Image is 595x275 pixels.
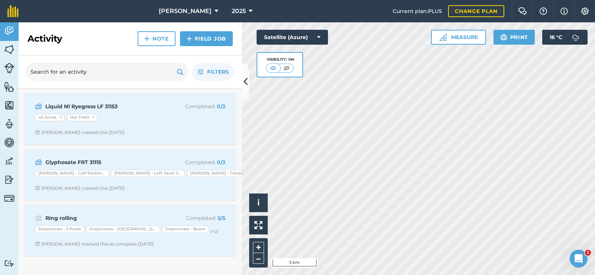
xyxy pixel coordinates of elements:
[187,170,248,177] div: [PERSON_NAME] - Tidsals
[29,97,231,140] a: Liquid N1 Ryegrass LF 31153Completed: 0/240 Acres - 1Hat Field - 1Clock with arrow pointing clock...
[4,156,15,167] img: svg+xml;base64,PD94bWwgdmVyc2lvbj0iMS4wIiBlbmNvZGluZz0idXRmLTgiPz4KPCEtLSBHZW5lcmF0b3I6IEFkb2JlIE...
[35,185,125,191] div: [PERSON_NAME] created this [DATE]
[35,242,40,246] img: Clock with arrow pointing clockwise
[45,214,163,222] strong: Ring rolling
[254,221,263,229] img: Four arrows, one pointing top left, one top right, one bottom right and the last bottom left
[542,30,588,45] button: 16 °C
[35,170,109,177] div: [PERSON_NAME] - Calf Paddock
[28,33,62,45] h2: Activity
[570,250,588,268] iframe: Intercom live chat
[550,30,562,45] span: 16 ° C
[539,7,548,15] img: A question mark icon
[218,215,225,221] strong: 5 / 5
[4,260,15,267] img: svg+xml;base64,PD94bWwgdmVyc2lvbj0iMS4wIiBlbmNvZGluZz0idXRmLTgiPz4KPCEtLSBHZW5lcmF0b3I6IEFkb2JlIE...
[217,103,225,110] strong: 0 / 2
[4,100,15,111] img: svg+xml;base64,PHN2ZyB4bWxucz0iaHR0cDovL3d3dy53My5vcmcvMjAwMC9zdmciIHdpZHRoPSI1NiIgaGVpZ2h0PSI2MC...
[45,102,163,111] strong: Liquid N1 Ryegrass LF 31153
[29,209,231,252] a: Ring rollingCompleted: 5/5Stepstones - 3 PoolsStepstones - [GEOGRAPHIC_DATA]Stepstones - Beam(+2)...
[159,7,212,16] span: [PERSON_NAME]
[4,193,15,204] img: svg+xml;base64,PD94bWwgdmVyc2lvbj0iMS4wIiBlbmNvZGluZz0idXRmLTgiPz4KPCEtLSBHZW5lcmF0b3I6IEFkb2JlIE...
[4,44,15,55] img: svg+xml;base64,PHN2ZyB4bWxucz0iaHR0cDovL3d3dy53My5vcmcvMjAwMC9zdmciIHdpZHRoPSI1NiIgaGVpZ2h0PSI2MC...
[35,102,42,111] img: svg+xml;base64,PD94bWwgdmVyc2lvbj0iMS4wIiBlbmNvZGluZz0idXRmLTgiPz4KPCEtLSBHZW5lcmF0b3I6IEFkb2JlIE...
[35,186,40,191] img: Clock with arrow pointing clockwise
[4,81,15,92] img: svg+xml;base64,PHN2ZyB4bWxucz0iaHR0cDovL3d3dy53My5vcmcvMjAwMC9zdmciIHdpZHRoPSI1NiIgaGVpZ2h0PSI2MC...
[177,67,184,76] img: svg+xml;base64,PHN2ZyB4bWxucz0iaHR0cDovL3d3dy53My5vcmcvMjAwMC9zdmciIHdpZHRoPSIxOSIgaGVpZ2h0PSIyNC...
[35,114,65,121] div: 40 Acres - 1
[568,30,583,45] img: svg+xml;base64,PD94bWwgdmVyc2lvbj0iMS4wIiBlbmNvZGluZz0idXRmLTgiPz4KPCEtLSBHZW5lcmF0b3I6IEFkb2JlIE...
[249,194,268,212] button: i
[439,33,447,41] img: Ruler icon
[4,174,15,185] img: svg+xml;base64,PD94bWwgdmVyc2lvbj0iMS4wIiBlbmNvZGluZz0idXRmLTgiPz4KPCEtLSBHZW5lcmF0b3I6IEFkb2JlIE...
[67,114,98,121] div: Hat Field - 1
[493,30,535,45] button: Print
[210,229,218,234] small: (+ 2 )
[180,31,233,46] a: Field Job
[257,30,328,45] button: Satellite (Azure)
[35,214,42,223] img: svg+xml;base64,PD94bWwgdmVyc2lvbj0iMS4wIiBlbmNvZGluZz0idXRmLTgiPz4KPCEtLSBHZW5lcmF0b3I6IEFkb2JlIE...
[7,5,19,17] img: fieldmargin Logo
[162,226,209,233] div: Stepstones - Beam
[166,214,225,222] p: Completed :
[86,226,160,233] div: Stepstones - [GEOGRAPHIC_DATA]
[393,7,442,15] span: Current plan : PLUS
[35,158,42,167] img: svg+xml;base64,PD94bWwgdmVyc2lvbj0iMS4wIiBlbmNvZGluZz0idXRmLTgiPz4KPCEtLSBHZW5lcmF0b3I6IEFkb2JlIE...
[4,25,15,36] img: svg+xml;base64,PD94bWwgdmVyc2lvbj0iMS4wIiBlbmNvZGluZz0idXRmLTgiPz4KPCEtLSBHZW5lcmF0b3I6IEFkb2JlIE...
[4,137,15,148] img: svg+xml;base64,PD94bWwgdmVyc2lvbj0iMS4wIiBlbmNvZGluZz0idXRmLTgiPz4KPCEtLSBHZW5lcmF0b3I6IEFkb2JlIE...
[35,241,154,247] div: [PERSON_NAME] marked this as complete [DATE]
[500,33,507,42] img: svg+xml;base64,PHN2ZyB4bWxucz0iaHR0cDovL3d3dy53My5vcmcvMjAwMC9zdmciIHdpZHRoPSIxOSIgaGVpZ2h0PSIyNC...
[585,250,591,256] span: 1
[35,226,84,233] div: Stepstones - 3 Pools
[207,68,229,76] span: Filters
[518,7,527,15] img: Two speech bubbles overlapping with the left bubble in the forefront
[166,102,225,111] p: Completed :
[187,34,192,43] img: svg+xml;base64,PHN2ZyB4bWxucz0iaHR0cDovL3d3dy53My5vcmcvMjAwMC9zdmciIHdpZHRoPSIxNCIgaGVpZ2h0PSIyNC...
[35,130,40,135] img: Clock with arrow pointing clockwise
[26,63,188,81] input: Search for an activity
[266,57,294,63] div: Visibility: On
[232,7,246,16] span: 2025
[560,7,568,16] img: svg+xml;base64,PHN2ZyB4bWxucz0iaHR0cDovL3d3dy53My5vcmcvMjAwMC9zdmciIHdpZHRoPSIxNyIgaGVpZ2h0PSIxNy...
[580,7,589,15] img: A cog icon
[448,5,504,17] a: Change plan
[257,198,260,207] span: i
[29,153,231,196] a: Glyphosate FRT 31115Completed: 0/3[PERSON_NAME] - Calf Paddock[PERSON_NAME] - Left hand Side[PERS...
[138,31,176,46] a: Note
[4,63,15,73] img: svg+xml;base64,PD94bWwgdmVyc2lvbj0iMS4wIiBlbmNvZGluZz0idXRmLTgiPz4KPCEtLSBHZW5lcmF0b3I6IEFkb2JlIE...
[253,253,264,264] button: –
[111,170,185,177] div: [PERSON_NAME] - Left hand Side
[282,64,291,72] img: svg+xml;base64,PHN2ZyB4bWxucz0iaHR0cDovL3d3dy53My5vcmcvMjAwMC9zdmciIHdpZHRoPSI1MCIgaGVpZ2h0PSI0MC...
[192,63,234,81] button: Filters
[253,242,264,253] button: +
[268,64,278,72] img: svg+xml;base64,PHN2ZyB4bWxucz0iaHR0cDovL3d3dy53My5vcmcvMjAwMC9zdmciIHdpZHRoPSI1MCIgaGVpZ2h0PSI0MC...
[166,158,225,166] p: Completed :
[431,30,486,45] button: Measure
[217,159,225,166] strong: 0 / 3
[45,158,163,166] strong: Glyphosate FRT 31115
[35,129,125,135] div: [PERSON_NAME] created this [DATE]
[144,34,149,43] img: svg+xml;base64,PHN2ZyB4bWxucz0iaHR0cDovL3d3dy53My5vcmcvMjAwMC9zdmciIHdpZHRoPSIxNCIgaGVpZ2h0PSIyNC...
[4,118,15,129] img: svg+xml;base64,PD94bWwgdmVyc2lvbj0iMS4wIiBlbmNvZGluZz0idXRmLTgiPz4KPCEtLSBHZW5lcmF0b3I6IEFkb2JlIE...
